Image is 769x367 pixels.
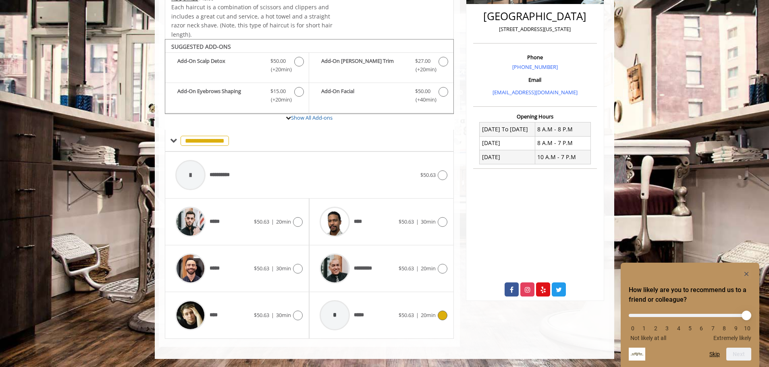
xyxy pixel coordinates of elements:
span: 30min [421,218,436,225]
li: 0 [629,325,637,332]
li: 8 [720,325,728,332]
b: SUGGESTED ADD-ONS [171,43,231,50]
h3: Opening Hours [473,114,597,119]
span: | [271,265,274,272]
span: $50.63 [399,218,414,225]
span: 20min [421,311,436,319]
li: 5 [686,325,694,332]
li: 9 [732,325,740,332]
li: 7 [709,325,717,332]
span: $50.63 [254,311,269,319]
li: 1 [640,325,648,332]
span: $50.00 [415,87,430,95]
label: Add-On Scalp Detox [169,57,305,76]
span: $50.63 [254,218,269,225]
span: | [271,311,274,319]
h2: How likely are you to recommend us to a friend or colleague? Select an option from 0 to 10, with ... [629,285,751,305]
h2: [GEOGRAPHIC_DATA] [475,10,595,22]
span: Each haircut is a combination of scissors and clippers and includes a great cut and service, a ho... [171,3,333,38]
span: (+20min ) [266,65,290,74]
li: 4 [675,325,683,332]
span: (+20min ) [411,65,434,74]
span: (+20min ) [266,95,290,104]
span: $50.63 [420,171,436,178]
td: [DATE] [480,150,535,164]
span: (+40min ) [411,95,434,104]
td: 10 A.M - 7 P.M [535,150,590,164]
span: | [416,218,419,225]
span: Extremely likely [713,335,751,341]
a: Show All Add-ons [291,114,333,121]
span: | [416,311,419,319]
button: Hide survey [742,269,751,279]
p: [STREET_ADDRESS][US_STATE] [475,25,595,33]
div: How likely are you to recommend us to a friend or colleague? Select an option from 0 to 10, with ... [629,269,751,361]
span: 30min [276,265,291,272]
a: [EMAIL_ADDRESS][DOMAIN_NAME] [493,89,578,96]
li: 2 [652,325,660,332]
span: $27.00 [415,57,430,65]
div: The Made Man Haircut Add-onS [165,39,454,114]
h3: Email [475,77,595,83]
span: Not likely at all [630,335,666,341]
b: Add-On Facial [321,87,407,104]
span: 30min [276,311,291,319]
span: | [416,265,419,272]
span: 20min [421,265,436,272]
h3: Phone [475,54,595,60]
div: How likely are you to recommend us to a friend or colleague? Select an option from 0 to 10, with ... [629,308,751,341]
li: 3 [663,325,671,332]
b: Add-On [PERSON_NAME] Trim [321,57,407,74]
td: [DATE] To [DATE] [480,122,535,136]
span: 20min [276,218,291,225]
li: 6 [697,325,705,332]
button: Next question [726,348,751,361]
b: Add-On Scalp Detox [177,57,262,74]
b: Add-On Eyebrows Shaping [177,87,262,104]
a: [PHONE_NUMBER] [512,63,558,70]
label: Add-On Eyebrows Shaping [169,87,305,106]
span: $50.63 [399,265,414,272]
label: Add-On Beard Trim [313,57,449,76]
span: | [271,218,274,225]
span: $50.63 [254,265,269,272]
span: $50.00 [270,57,286,65]
span: $50.63 [399,311,414,319]
li: 10 [743,325,751,332]
td: [DATE] [480,136,535,150]
span: $15.00 [270,87,286,95]
td: 8 A.M - 8 P.M [535,122,590,136]
td: 8 A.M - 7 P.M [535,136,590,150]
label: Add-On Facial [313,87,449,106]
button: Skip [709,351,720,357]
